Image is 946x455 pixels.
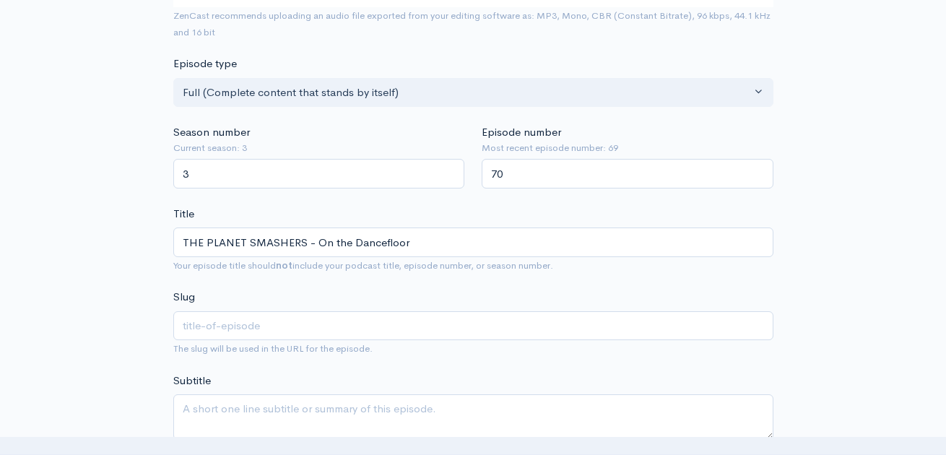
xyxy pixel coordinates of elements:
small: Your episode title should include your podcast title, episode number, or season number. [173,259,553,272]
label: Episode number [482,124,561,141]
small: ZenCast recommends uploading an audio file exported from your editing software as: MP3, Mono, CBR... [173,9,771,38]
label: Slug [173,289,195,305]
small: Current season: 3 [173,141,465,155]
button: Full (Complete content that stands by itself) [173,78,773,108]
label: Season number [173,124,250,141]
input: title-of-episode [173,311,773,341]
small: Most recent episode number: 69 [482,141,773,155]
input: Enter season number for this episode [173,159,465,188]
input: Enter episode number [482,159,773,188]
label: Episode type [173,56,237,72]
strong: not [276,259,292,272]
label: Subtitle [173,373,211,389]
input: What is the episode's title? [173,227,773,257]
div: Full (Complete content that stands by itself) [183,84,751,101]
small: The slug will be used in the URL for the episode. [173,342,373,355]
label: Title [173,206,194,222]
